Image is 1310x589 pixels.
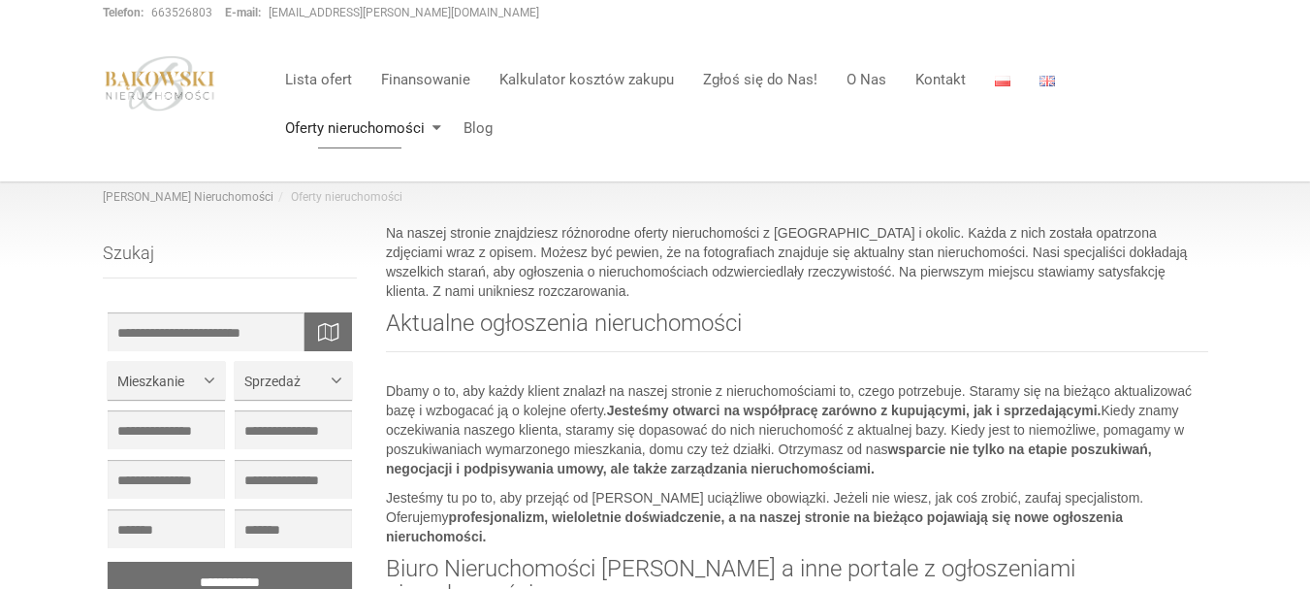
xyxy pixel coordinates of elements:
span: Sprzedaż [244,372,328,391]
button: Sprzedaż [235,361,352,400]
img: English [1039,76,1055,86]
a: Finansowanie [367,60,485,99]
a: O Nas [832,60,901,99]
p: Jesteśmy tu po to, aby przejąć od [PERSON_NAME] uciążliwe obowiązki. Jeżeli nie wiesz, jak coś zr... [386,488,1208,546]
a: Kontakt [901,60,980,99]
a: 663526803 [151,6,212,19]
span: Mieszkanie [117,372,201,391]
a: [EMAIL_ADDRESS][PERSON_NAME][DOMAIN_NAME] [269,6,539,19]
img: logo [103,55,217,112]
a: Blog [449,109,493,147]
strong: Telefon: [103,6,144,19]
button: Mieszkanie [108,361,225,400]
strong: profesjonalizm, wieloletnie doświadczenie, a na naszej stronie na bieżąco pojawiają się nowe ogło... [386,509,1123,544]
div: Wyszukaj na mapie [304,312,352,351]
a: [PERSON_NAME] Nieruchomości [103,190,273,204]
a: Oferty nieruchomości [271,109,449,147]
h2: Aktualne ogłoszenia nieruchomości [386,311,1208,351]
h3: Szukaj [103,244,358,278]
p: Dbamy o to, aby każdy klient znalazł na naszej stronie z nieruchomościami to, czego potrzebuje. S... [386,381,1208,478]
a: Zgłoś się do Nas! [688,60,832,99]
a: Lista ofert [271,60,367,99]
strong: Jesteśmy otwarci na współpracę zarówno z kupującymi, jak i sprzedającymi. [607,403,1102,418]
img: Polski [995,76,1010,86]
p: Na naszej stronie znajdziesz różnorodne oferty nieruchomości z [GEOGRAPHIC_DATA] i okolic. Każda ... [386,223,1208,301]
strong: E-mail: [225,6,261,19]
li: Oferty nieruchomości [273,189,402,206]
a: Kalkulator kosztów zakupu [485,60,688,99]
strong: wsparcie nie tylko na etapie poszukiwań, negocjacji i podpisywania umowy, ale także zarządzania n... [386,442,1152,476]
